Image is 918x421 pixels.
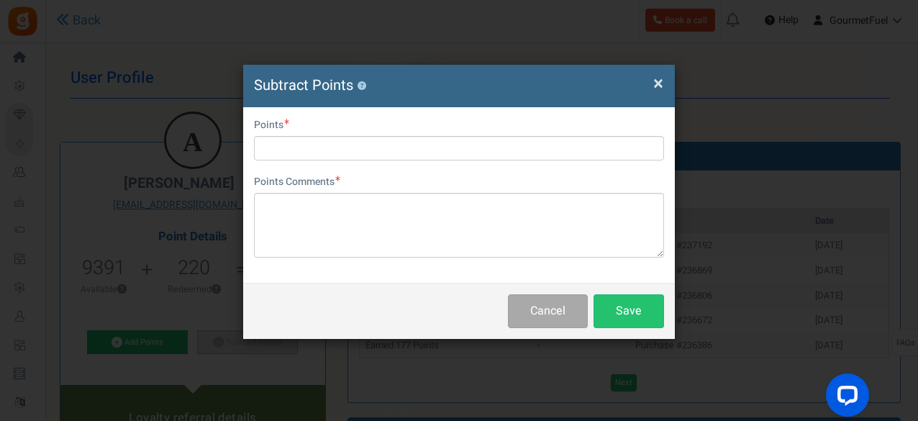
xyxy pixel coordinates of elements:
[653,70,663,97] span: ×
[357,81,366,91] button: ?
[254,76,664,96] h4: Subtract Points
[254,118,289,132] label: Points
[254,175,340,189] label: Points Comments
[594,294,664,328] button: Save
[508,294,588,328] button: Cancel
